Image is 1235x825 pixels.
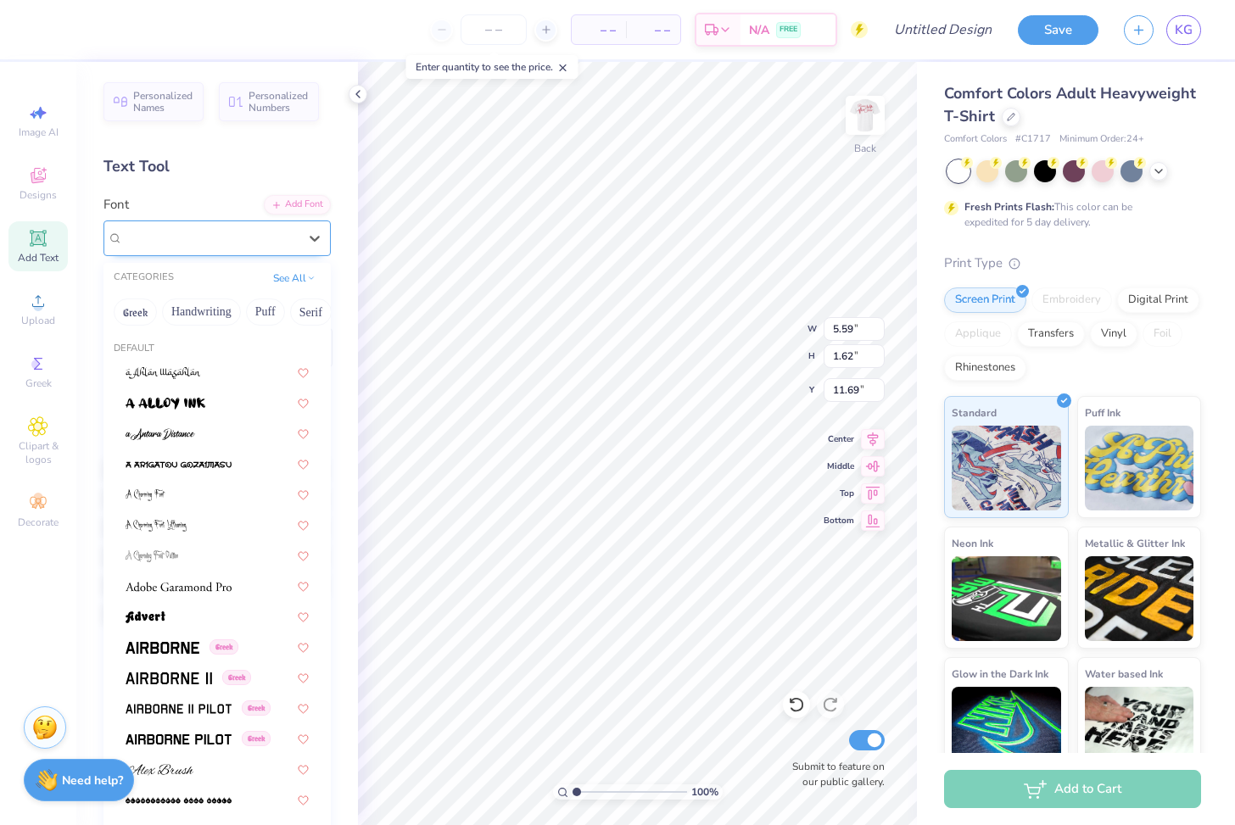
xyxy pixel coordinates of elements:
div: Applique [944,321,1012,347]
span: Clipart & logos [8,439,68,466]
img: Airborne Pilot [126,733,232,745]
div: Foil [1143,321,1182,347]
img: A Charming Font Outline [126,550,178,562]
a: KG [1166,15,1201,45]
span: Neon Ink [952,534,993,552]
img: Airborne II [126,672,212,684]
span: Standard [952,404,997,421]
img: Back [848,98,882,132]
img: a Ahlan Wasahlan [126,367,201,379]
button: Serif [290,298,332,326]
span: Bottom [824,515,854,527]
span: Greek [242,700,271,716]
div: Embroidery [1031,287,1112,313]
img: Glow in the Dark Ink [952,687,1061,772]
button: Save [1018,15,1098,45]
button: Handwriting [162,298,241,326]
img: A Charming Font Leftleaning [126,520,187,532]
span: Greek [25,376,52,390]
span: Minimum Order: 24 + [1059,132,1144,147]
span: Water based Ink [1085,665,1163,683]
span: 100 % [691,784,718,800]
img: Alex Brush [126,764,193,776]
img: Standard [952,426,1061,510]
img: a Antara Distance [126,428,195,440]
img: Neon Ink [952,556,1061,641]
div: Vinyl [1090,321,1137,347]
input: – – [461,14,527,45]
button: Greek [114,298,157,326]
label: Font [103,195,129,215]
img: Metallic & Glitter Ink [1085,556,1194,641]
span: Comfort Colors [944,132,1007,147]
div: Add Font [264,195,331,215]
span: N/A [749,21,769,39]
img: a Arigatou Gozaimasu [126,459,232,471]
span: Glow in the Dark Ink [952,665,1048,683]
img: Adobe Garamond Pro [126,581,232,593]
span: Greek [222,670,251,685]
div: Transfers [1017,321,1085,347]
strong: Fresh Prints Flash: [964,200,1054,214]
span: – – [582,21,616,39]
input: Untitled Design [880,13,1005,47]
button: Puff [246,298,285,326]
span: Greek [210,639,238,655]
span: – – [636,21,670,39]
button: See All [268,270,321,287]
span: # C1717 [1015,132,1051,147]
div: Screen Print [944,287,1026,313]
strong: Need help? [62,772,123,789]
img: Advert [126,611,165,623]
span: Personalized Names [133,90,193,114]
div: This color can be expedited for 5 day delivery. [964,199,1173,230]
span: Center [824,433,854,445]
span: Middle [824,460,854,472]
div: Back [854,141,876,156]
span: Puff Ink [1085,404,1120,421]
div: CATEGORIES [114,270,174,285]
div: Print Type [944,254,1201,273]
span: FREE [780,24,797,36]
span: Upload [21,314,55,327]
span: Decorate [18,516,59,529]
div: Text Tool [103,155,331,178]
span: Add Text [18,251,59,265]
label: Submit to feature on our public gallery. [783,759,885,789]
div: Rhinestones [944,355,1026,381]
img: Puff Ink [1085,426,1194,510]
img: AlphaShapes xmas balls [126,794,232,806]
span: Designs [20,188,57,202]
div: Enter quantity to see the price. [406,55,578,79]
span: Greek [242,731,271,746]
img: A Charming Font [126,489,165,501]
span: Metallic & Glitter Ink [1085,534,1185,552]
span: Image AI [19,125,59,139]
span: Top [824,488,854,499]
img: Airborne [126,642,199,654]
div: Digital Print [1117,287,1199,313]
img: Airborne II Pilot [126,703,232,715]
img: a Alloy Ink [126,398,205,410]
span: Comfort Colors Adult Heavyweight T-Shirt [944,83,1196,126]
div: Default [103,342,331,356]
span: Personalized Numbers [249,90,309,114]
span: KG [1175,20,1193,40]
img: Water based Ink [1085,687,1194,772]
